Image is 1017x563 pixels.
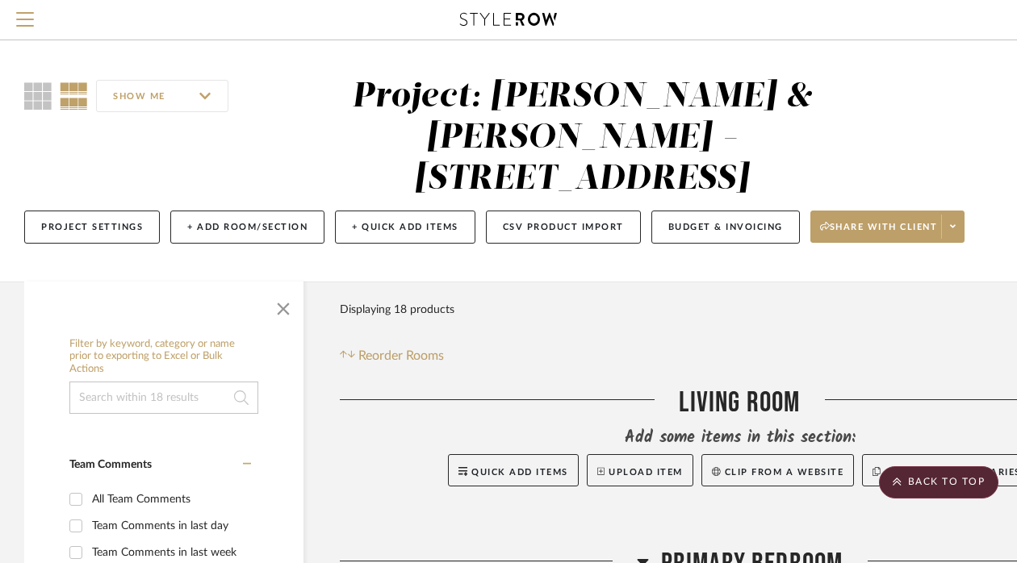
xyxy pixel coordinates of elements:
h6: Filter by keyword, category or name prior to exporting to Excel or Bulk Actions [69,338,258,376]
button: Quick Add Items [448,454,579,486]
button: Clip from a website [701,454,854,486]
span: Quick Add Items [471,468,568,477]
button: + Quick Add Items [335,211,475,244]
span: Reorder Rooms [358,346,444,365]
button: Reorder Rooms [340,346,444,365]
div: Displaying 18 products [340,294,454,326]
div: All Team Comments [92,486,247,512]
button: Upload Item [587,454,693,486]
button: CSV Product Import [486,211,641,244]
button: + Add Room/Section [170,211,324,244]
div: Project: [PERSON_NAME] & [PERSON_NAME] -[STREET_ADDRESS] [352,80,813,196]
span: Share with client [820,221,938,245]
button: Close [267,290,299,322]
scroll-to-top-button: BACK TO TOP [879,466,998,498]
button: Share with client [810,211,965,243]
button: Budget & Invoicing [651,211,800,244]
input: Search within 18 results [69,382,258,414]
button: Project Settings [24,211,160,244]
span: Team Comments [69,459,152,470]
div: Team Comments in last day [92,513,247,539]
